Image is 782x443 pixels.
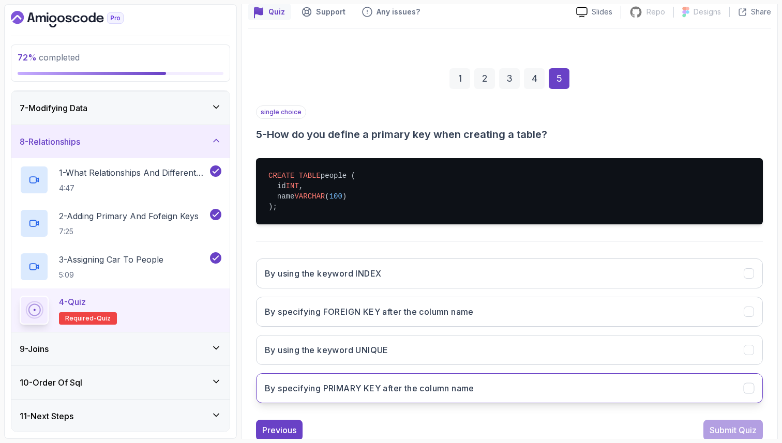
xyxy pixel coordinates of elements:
pre: people ( id , name ( ) ); [256,158,763,224]
p: 3 - Assigning Car To People [59,253,163,266]
div: Previous [262,424,296,436]
div: 2 [474,68,495,89]
div: 5 [549,68,569,89]
div: 4 [524,68,545,89]
p: 2 - Adding Primary And Fofeign Keys [59,210,199,222]
button: By using the keyword INDEX [256,258,763,288]
span: VARCHAR [294,192,325,201]
h3: 7 - Modifying Data [20,102,87,114]
button: By specifying PRIMARY KEY after the column name [256,373,763,403]
p: Repo [646,7,665,17]
button: 1-What Relationships And Different Types4:47 [20,165,221,194]
span: 72 % [18,52,37,63]
p: 4 - Quiz [59,296,86,308]
p: 1 - What Relationships And Different Types [59,166,208,179]
button: Feedback button [356,4,426,20]
span: INT [286,182,299,190]
a: Dashboard [11,11,147,27]
p: 5:09 [59,270,163,280]
span: quiz [97,314,111,323]
h3: 9 - Joins [20,343,49,355]
h3: 5 - How do you define a primary key when creating a table? [256,127,763,142]
button: 7-Modifying Data [11,91,230,125]
span: TABLE [299,172,321,180]
span: 100 [329,192,342,201]
button: 3-Assigning Car To People5:09 [20,252,221,281]
div: 3 [499,68,520,89]
h3: 11 - Next Steps [20,410,73,422]
button: 11-Next Steps [11,400,230,433]
p: Any issues? [377,7,420,17]
div: 1 [449,68,470,89]
h3: By using the keyword UNIQUE [265,344,388,356]
a: Slides [568,7,621,18]
h3: 8 - Relationships [20,135,80,148]
button: quiz button [248,4,291,20]
p: Designs [694,7,721,17]
button: 9-Joins [11,332,230,365]
button: Submit Quiz [703,420,763,440]
button: 2-Adding Primary And Fofeign Keys7:25 [20,209,221,238]
button: Previous [256,420,303,440]
p: 4:47 [59,183,208,193]
button: By specifying FOREIGN KEY after the column name [256,297,763,327]
span: completed [18,52,80,63]
div: Submit Quiz [710,424,757,436]
h3: 10 - Order Of Sql [20,376,82,389]
h3: By specifying FOREIGN KEY after the column name [265,305,474,318]
button: 10-Order Of Sql [11,366,230,399]
p: 7:25 [59,226,199,237]
p: Quiz [268,7,285,17]
button: 8-Relationships [11,125,230,158]
button: Share [729,7,771,17]
button: Support button [295,4,352,20]
p: single choice [256,105,306,119]
button: 4-QuizRequired-quiz [20,296,221,325]
h3: By using the keyword INDEX [265,267,381,280]
button: By using the keyword UNIQUE [256,335,763,365]
span: CREATE [268,172,294,180]
span: Required- [65,314,97,323]
p: Support [316,7,345,17]
p: Slides [592,7,612,17]
h3: By specifying PRIMARY KEY after the column name [265,382,474,394]
p: Share [751,7,771,17]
